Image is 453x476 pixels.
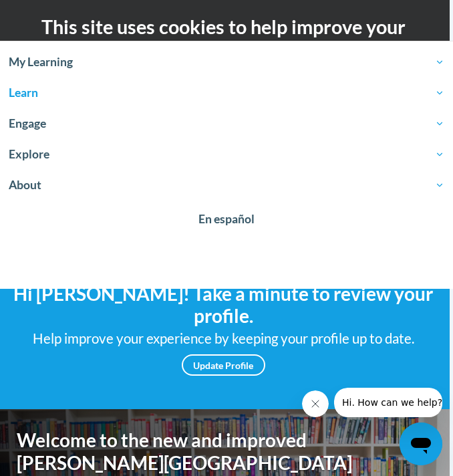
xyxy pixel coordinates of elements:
[7,13,440,68] h2: This site uses cookies to help improve your learning experience.
[9,54,444,70] span: My Learning
[9,85,444,101] span: Learn
[406,142,440,183] div: Main menu
[7,328,440,350] div: Help improve your experience by keeping your profile up to date.
[9,177,444,193] span: About
[9,116,444,132] span: Engage
[334,388,442,417] iframe: Message from company
[17,429,430,474] h1: Welcome to the new and improved [PERSON_NAME][GEOGRAPHIC_DATA]
[9,146,444,162] span: Explore
[302,390,329,417] iframe: Close message
[7,283,440,328] h4: Hi [PERSON_NAME]! Take a minute to review your profile.
[400,423,442,465] iframe: Button to launch messaging window
[198,212,255,226] span: En español
[182,354,265,376] a: Update Profile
